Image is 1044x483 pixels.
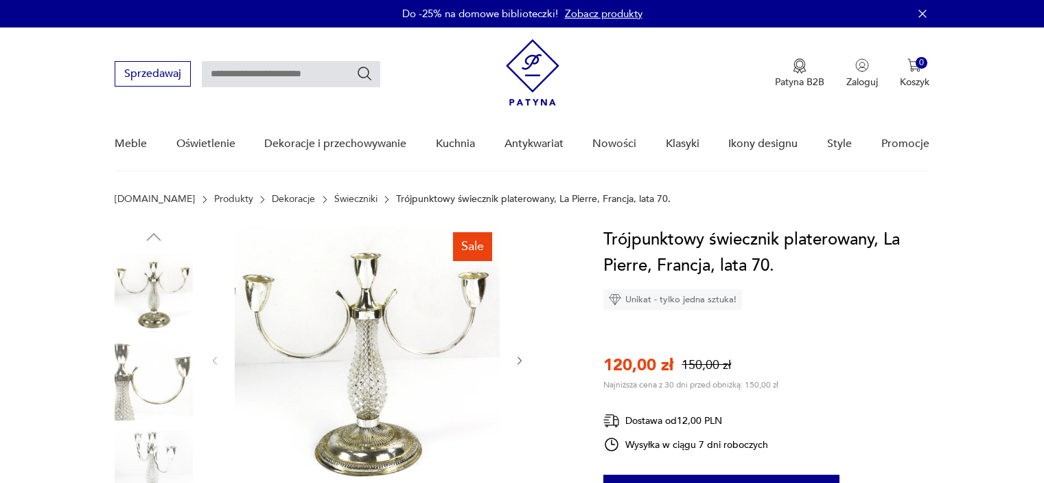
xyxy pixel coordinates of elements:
[728,117,798,170] a: Ikony designu
[592,117,636,170] a: Nowości
[115,254,193,333] img: Zdjęcie produktu Trójpunktowy świecznik platerowany, La Pierre, Francja, lata 70.
[900,58,929,89] button: 0Koszyk
[214,194,253,205] a: Produkty
[115,117,147,170] a: Meble
[115,70,191,80] a: Sprzedawaj
[846,76,878,89] p: Zaloguj
[793,58,807,74] img: Ikona medalu
[264,117,406,170] a: Dekoracje i przechowywanie
[402,7,558,21] p: Do -25% na domowe biblioteczki!
[827,117,852,170] a: Style
[504,117,564,170] a: Antykwariat
[881,117,929,170] a: Promocje
[603,354,673,377] p: 120,00 zł
[916,57,927,69] div: 0
[603,289,742,310] div: Unikat - tylko jedna sztuka!
[603,436,768,453] div: Wysyłka w ciągu 7 dni roboczych
[775,58,824,89] a: Ikona medaluPatyna B2B
[115,61,191,87] button: Sprzedawaj
[115,194,195,205] a: [DOMAIN_NAME]
[775,58,824,89] button: Patyna B2B
[453,232,492,261] div: Sale
[907,58,921,72] img: Ikona koszyka
[176,117,235,170] a: Oświetlenie
[603,227,929,279] h1: Trójpunktowy świecznik platerowany, La Pierre, Francja, lata 70.
[506,39,559,106] img: Patyna - sklep z meblami i dekoracjami vintage
[436,117,475,170] a: Kuchnia
[682,357,731,374] p: 150,00 zł
[775,76,824,89] p: Patyna B2B
[855,58,869,72] img: Ikonka użytkownika
[603,379,778,390] p: Najniższa cena z 30 dni przed obniżką: 150,00 zł
[356,65,373,82] button: Szukaj
[603,412,768,429] div: Dostawa od 12,00 PLN
[272,194,315,205] a: Dekoracje
[846,58,878,89] button: Zaloguj
[334,194,378,205] a: Świeczniki
[603,412,620,429] img: Ikona dostawy
[609,293,621,306] img: Ikona diamentu
[900,76,929,89] p: Koszyk
[565,7,642,21] a: Zobacz produkty
[396,194,671,205] p: Trójpunktowy świecznik platerowany, La Pierre, Francja, lata 70.
[666,117,699,170] a: Klasyki
[115,342,193,420] img: Zdjęcie produktu Trójpunktowy świecznik platerowany, La Pierre, Francja, lata 70.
